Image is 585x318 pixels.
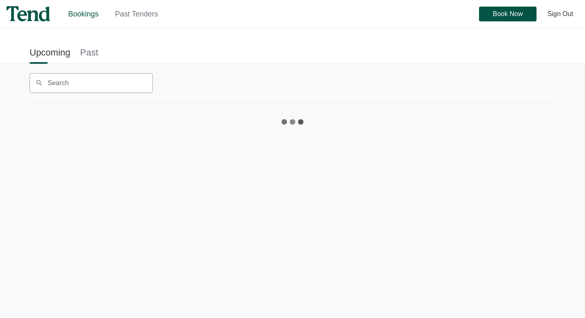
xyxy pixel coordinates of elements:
[115,10,158,18] a: Past Tenders
[30,43,70,62] a: Upcoming
[542,7,578,21] button: Sign Out
[68,10,99,18] a: Bookings
[80,43,98,62] a: Past
[7,6,50,21] img: tend-logo.4d3a83578fb939362e0a58f12f1af3e6.svg
[479,7,537,21] button: Book Now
